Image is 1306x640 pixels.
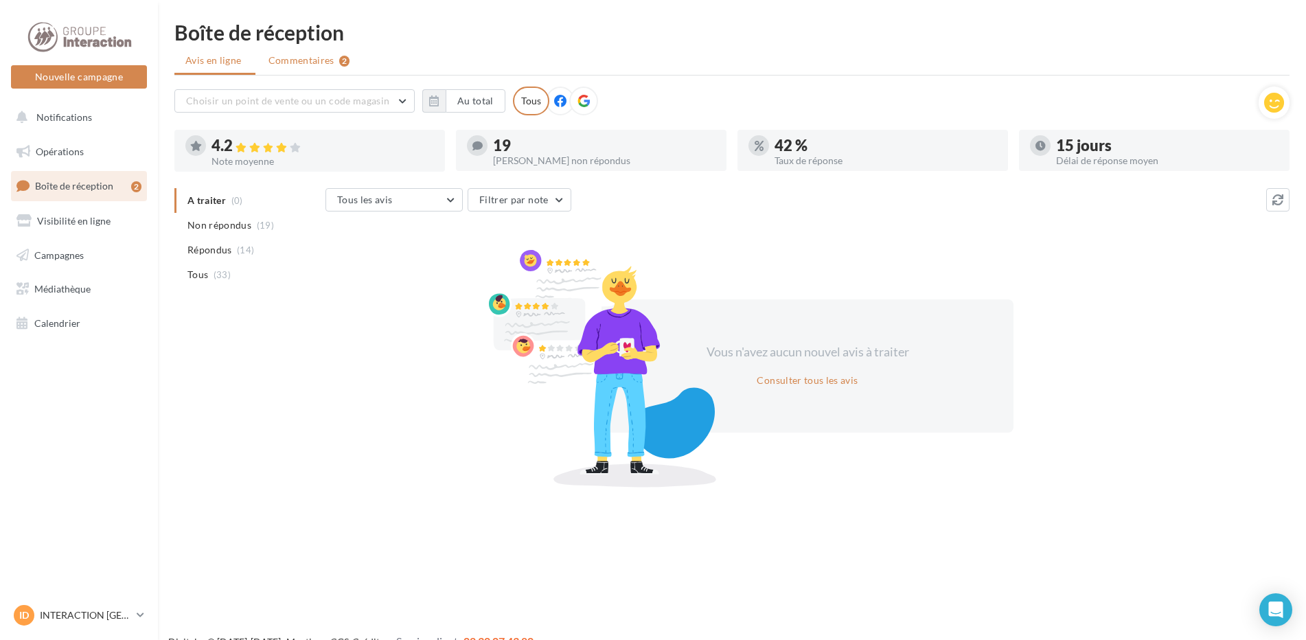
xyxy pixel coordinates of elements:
[775,138,997,153] div: 42 %
[1056,156,1279,165] div: Délai de réponse moyen
[35,180,113,192] span: Boîte de réception
[36,111,92,123] span: Notifications
[237,244,254,255] span: (14)
[8,309,150,338] a: Calendrier
[513,87,549,115] div: Tous
[446,89,505,113] button: Au total
[689,343,926,361] div: Vous n'avez aucun nouvel avis à traiter
[34,249,84,260] span: Campagnes
[211,157,434,166] div: Note moyenne
[268,54,334,67] span: Commentaires
[8,275,150,304] a: Médiathèque
[186,95,389,106] span: Choisir un point de vente ou un code magasin
[214,269,231,280] span: (33)
[34,317,80,329] span: Calendrier
[11,65,147,89] button: Nouvelle campagne
[493,138,715,153] div: 19
[468,188,571,212] button: Filtrer par note
[34,283,91,295] span: Médiathèque
[174,89,415,113] button: Choisir un point de vente ou un code magasin
[8,207,150,236] a: Visibilité en ligne
[751,372,863,389] button: Consulter tous les avis
[775,156,997,165] div: Taux de réponse
[131,181,141,192] div: 2
[337,194,393,205] span: Tous les avis
[1259,593,1292,626] div: Open Intercom Messenger
[174,22,1290,43] div: Boîte de réception
[339,56,350,67] div: 2
[187,243,232,257] span: Répondus
[8,103,144,132] button: Notifications
[36,146,84,157] span: Opérations
[11,602,147,628] a: ID INTERACTION [GEOGRAPHIC_DATA]
[211,138,434,154] div: 4.2
[37,215,111,227] span: Visibilité en ligne
[187,268,208,282] span: Tous
[325,188,463,212] button: Tous les avis
[493,156,715,165] div: [PERSON_NAME] non répondus
[422,89,505,113] button: Au total
[8,137,150,166] a: Opérations
[19,608,29,622] span: ID
[187,218,251,232] span: Non répondus
[8,171,150,201] a: Boîte de réception2
[8,241,150,270] a: Campagnes
[1056,138,1279,153] div: 15 jours
[40,608,131,622] p: INTERACTION [GEOGRAPHIC_DATA]
[257,220,274,231] span: (19)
